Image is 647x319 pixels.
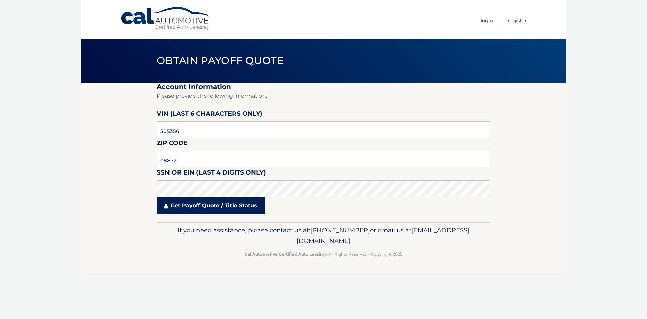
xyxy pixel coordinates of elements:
h2: Account Information [157,83,490,91]
a: Login [481,15,493,26]
a: Register [507,15,527,26]
a: Get Payoff Quote / Title Status [157,197,265,214]
p: If you need assistance, please contact us at: or email us at [161,225,486,246]
a: Cal Automotive [120,7,211,31]
span: Obtain Payoff Quote [157,54,284,67]
p: - All Rights Reserved - Copyright 2025 [161,250,486,258]
label: VIN (last 6 characters only) [157,109,263,121]
label: SSN or EIN (last 4 digits only) [157,167,266,180]
span: [PHONE_NUMBER] [310,226,370,234]
strong: Cal Automotive Certified Auto Leasing [245,251,326,257]
label: Zip Code [157,138,187,151]
p: Please provide the following information. [157,91,490,101]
